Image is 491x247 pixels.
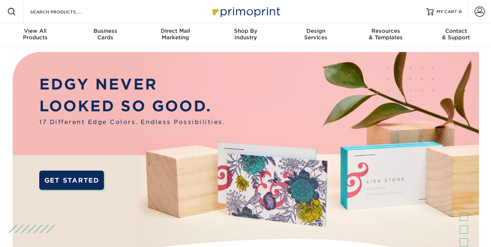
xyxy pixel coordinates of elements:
[281,28,351,41] div: Services
[351,23,421,47] a: Resources& Templates
[210,23,281,47] a: Shop ByIndustry
[281,23,351,47] a: DesignServices
[39,95,225,117] p: LOOKED SO GOOD.
[39,117,225,126] span: 17 Different Edge Colors. Endless Possibilities.
[436,9,457,15] span: MY CART
[39,73,225,96] p: EDGY NEVER
[421,28,491,34] span: Contact
[421,28,491,41] div: & Support
[140,28,210,34] span: Direct Mail
[210,28,281,41] div: Industry
[209,4,282,19] img: Primoprint
[29,7,100,16] input: SEARCH PRODUCTS.....
[70,28,140,41] div: Cards
[39,171,104,190] a: GET STARTED
[140,28,210,41] div: Marketing
[140,23,210,47] a: Direct MailMarketing
[281,28,351,34] span: Design
[210,28,281,34] span: Shop By
[421,23,491,47] a: Contact& Support
[351,28,421,34] span: Resources
[70,28,140,34] span: Business
[459,9,462,14] span: 0
[70,23,140,47] a: BusinessCards
[351,28,421,41] div: & Templates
